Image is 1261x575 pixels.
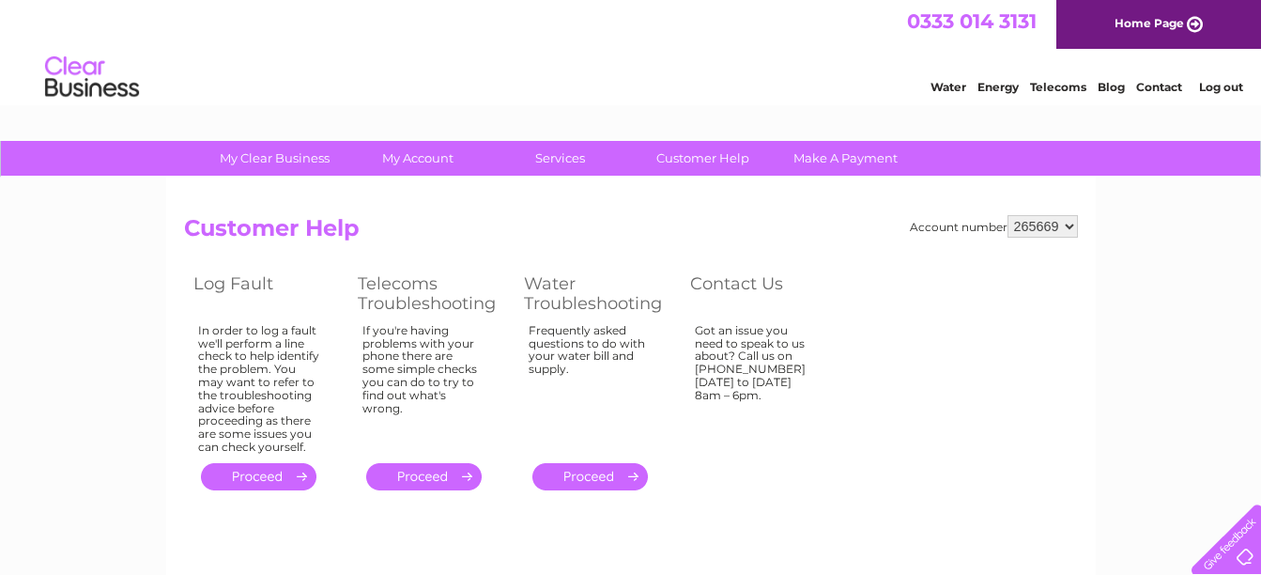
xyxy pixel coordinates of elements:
a: . [532,463,648,490]
th: Water Troubleshooting [515,269,681,319]
a: Customer Help [625,141,780,176]
a: Water [930,80,966,94]
div: Frequently asked questions to do with your water bill and supply. [529,324,653,446]
a: Telecoms [1030,80,1086,94]
th: Telecoms Troubleshooting [348,269,515,319]
th: Contact Us [681,269,845,319]
a: . [201,463,316,490]
a: Energy [977,80,1019,94]
div: Clear Business is a trading name of Verastar Limited (registered in [GEOGRAPHIC_DATA] No. 3667643... [188,10,1075,91]
div: Got an issue you need to speak to us about? Call us on [PHONE_NUMBER] [DATE] to [DATE] 8am – 6pm. [695,324,817,446]
a: My Account [340,141,495,176]
a: Make A Payment [768,141,923,176]
a: Services [483,141,638,176]
img: logo.png [44,49,140,106]
th: Log Fault [184,269,348,319]
a: . [366,463,482,490]
div: Account number [910,215,1078,238]
a: Log out [1199,80,1243,94]
h2: Customer Help [184,215,1078,251]
a: 0333 014 3131 [907,9,1037,33]
div: If you're having problems with your phone there are some simple checks you can do to try to find ... [362,324,486,446]
a: Blog [1098,80,1125,94]
a: Contact [1136,80,1182,94]
div: In order to log a fault we'll perform a line check to help identify the problem. You may want to ... [198,324,320,454]
a: My Clear Business [197,141,352,176]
